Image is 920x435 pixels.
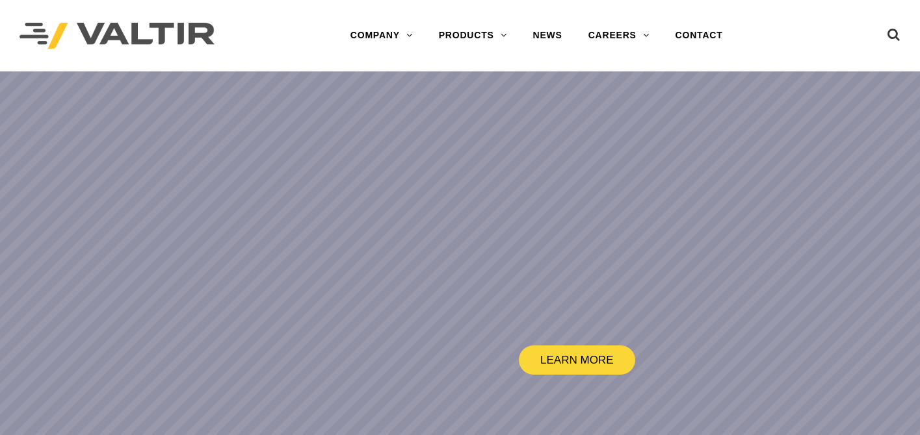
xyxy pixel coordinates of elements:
a: NEWS [520,23,575,49]
img: Valtir [20,23,215,49]
a: PRODUCTS [426,23,520,49]
a: CAREERS [575,23,663,49]
a: COMPANY [337,23,426,49]
a: CONTACT [663,23,736,49]
a: LEARN MORE [519,345,636,375]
